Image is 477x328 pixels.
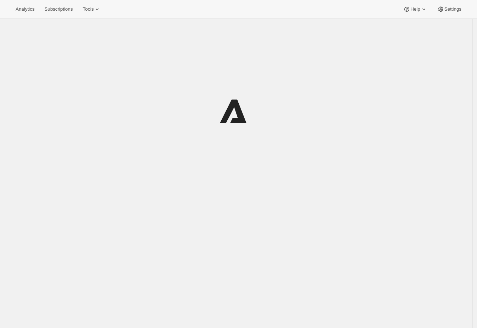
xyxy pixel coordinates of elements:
[11,4,39,14] button: Analytics
[410,6,420,12] span: Help
[83,6,94,12] span: Tools
[40,4,77,14] button: Subscriptions
[78,4,105,14] button: Tools
[433,4,466,14] button: Settings
[444,6,461,12] span: Settings
[399,4,431,14] button: Help
[44,6,73,12] span: Subscriptions
[16,6,34,12] span: Analytics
